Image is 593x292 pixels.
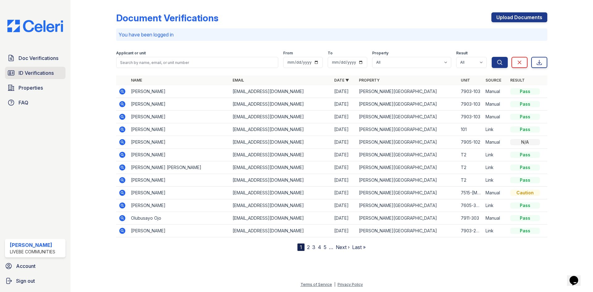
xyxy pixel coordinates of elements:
[16,277,35,285] span: Sign out
[458,85,483,98] td: 7903-103
[491,12,547,22] a: Upload Documents
[356,187,458,199] td: [PERSON_NAME][GEOGRAPHIC_DATA]
[332,123,356,136] td: [DATE]
[332,149,356,161] td: [DATE]
[483,187,508,199] td: Manual
[458,123,483,136] td: 101
[230,174,332,187] td: [EMAIL_ADDRESS][DOMAIN_NAME]
[356,174,458,187] td: [PERSON_NAME][GEOGRAPHIC_DATA]
[356,212,458,225] td: [PERSON_NAME][GEOGRAPHIC_DATA]
[332,199,356,212] td: [DATE]
[329,243,333,251] span: …
[230,161,332,174] td: [EMAIL_ADDRESS][DOMAIN_NAME]
[2,275,68,287] a: Sign out
[10,241,55,249] div: [PERSON_NAME]
[128,149,230,161] td: [PERSON_NAME]
[483,161,508,174] td: Link
[359,78,380,83] a: Property
[458,149,483,161] td: T2
[356,98,458,111] td: [PERSON_NAME][GEOGRAPHIC_DATA]
[334,78,349,83] a: Date ▼
[116,51,146,56] label: Applicant or unit
[128,111,230,123] td: [PERSON_NAME]
[332,212,356,225] td: [DATE]
[483,111,508,123] td: Manual
[19,69,54,77] span: ID Verifications
[510,190,540,196] div: Caution
[2,260,68,272] a: Account
[230,225,332,237] td: [EMAIL_ADDRESS][DOMAIN_NAME]
[458,136,483,149] td: 7905-102
[301,282,332,287] a: Terms of Service
[510,126,540,133] div: Pass
[128,85,230,98] td: [PERSON_NAME]
[128,98,230,111] td: [PERSON_NAME]
[334,282,335,287] div: |
[356,123,458,136] td: [PERSON_NAME][GEOGRAPHIC_DATA]
[2,20,68,32] img: CE_Logo_Blue-a8612792a0a2168367f1c8372b55b34899dd931a85d93a1a3d3e32e68fde9ad4.png
[510,88,540,95] div: Pass
[356,161,458,174] td: [PERSON_NAME][GEOGRAPHIC_DATA]
[332,98,356,111] td: [DATE]
[510,101,540,107] div: Pass
[510,228,540,234] div: Pass
[332,111,356,123] td: [DATE]
[230,136,332,149] td: [EMAIL_ADDRESS][DOMAIN_NAME]
[324,244,326,250] a: 5
[230,199,332,212] td: [EMAIL_ADDRESS][DOMAIN_NAME]
[5,82,65,94] a: Properties
[230,149,332,161] td: [EMAIL_ADDRESS][DOMAIN_NAME]
[456,51,468,56] label: Result
[461,78,470,83] a: Unit
[338,282,363,287] a: Privacy Policy
[356,85,458,98] td: [PERSON_NAME][GEOGRAPHIC_DATA]
[307,244,310,250] a: 2
[332,174,356,187] td: [DATE]
[19,54,58,62] span: Doc Verifications
[510,215,540,221] div: Pass
[332,187,356,199] td: [DATE]
[486,78,501,83] a: Source
[483,174,508,187] td: Link
[230,187,332,199] td: [EMAIL_ADDRESS][DOMAIN_NAME]
[356,149,458,161] td: [PERSON_NAME][GEOGRAPHIC_DATA]
[233,78,244,83] a: Email
[19,84,43,91] span: Properties
[356,199,458,212] td: [PERSON_NAME][GEOGRAPHIC_DATA]
[230,85,332,98] td: [EMAIL_ADDRESS][DOMAIN_NAME]
[458,187,483,199] td: 7515-[MEDICAL_DATA]
[510,177,540,183] div: Pass
[458,199,483,212] td: 7605-302
[119,31,545,38] p: You have been logged in
[352,244,366,250] a: Last »
[458,212,483,225] td: 7911-303
[128,161,230,174] td: [PERSON_NAME] [PERSON_NAME]
[356,225,458,237] td: [PERSON_NAME][GEOGRAPHIC_DATA]
[128,199,230,212] td: [PERSON_NAME]
[128,212,230,225] td: Olubusayo Ojo
[332,225,356,237] td: [DATE]
[458,225,483,237] td: 7903-202
[230,123,332,136] td: [EMAIL_ADDRESS][DOMAIN_NAME]
[297,243,305,251] div: 1
[332,161,356,174] td: [DATE]
[283,51,293,56] label: From
[458,111,483,123] td: 7903-103
[128,174,230,187] td: [PERSON_NAME]
[131,78,142,83] a: Name
[128,136,230,149] td: [PERSON_NAME]
[10,249,55,255] div: LiveBe Communities
[483,199,508,212] td: Link
[483,136,508,149] td: Manual
[230,98,332,111] td: [EMAIL_ADDRESS][DOMAIN_NAME]
[483,212,508,225] td: Manual
[230,212,332,225] td: [EMAIL_ADDRESS][DOMAIN_NAME]
[458,174,483,187] td: T2
[332,136,356,149] td: [DATE]
[116,12,218,23] div: Document Verifications
[483,149,508,161] td: Link
[318,244,321,250] a: 4
[372,51,389,56] label: Property
[128,187,230,199] td: [PERSON_NAME]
